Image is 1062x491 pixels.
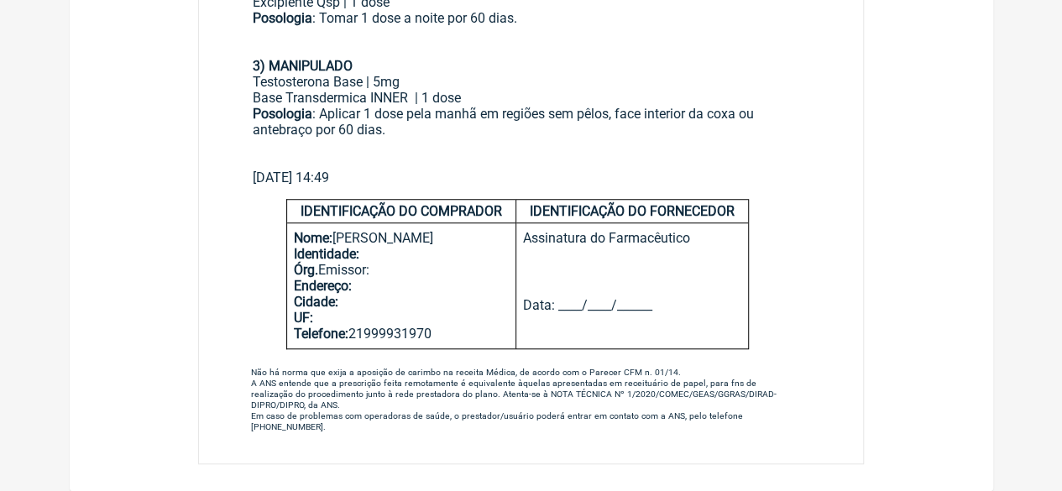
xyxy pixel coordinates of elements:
[253,74,810,90] div: Testosterona Base | 5mg
[294,310,313,326] b: UF:
[253,90,810,106] div: Base Transdermica INNER | 1 dose
[294,230,332,246] b: Nome:
[294,326,348,342] b: Telefone:
[294,262,318,278] b: Órg.
[294,294,338,310] b: Cidade:
[294,278,352,294] b: Endereço:
[294,326,509,342] div: 21999931970
[199,358,837,441] p: Não há norma que exija a aposição de carimbo na receita Médica, de acordo com o Parecer CFM n. 01...
[253,58,353,74] strong: 3) MANIPULADO
[516,200,748,223] h4: IDENTIFICAÇÃO DO FORNECEDOR
[523,230,741,297] div: Assinatura do Farmacêutico
[294,230,509,246] div: [PERSON_NAME]
[253,106,312,122] strong: Posologia
[253,10,312,26] strong: Posologia
[253,10,810,58] div: : Tomar 1 dose a noite por 60 dias.
[294,262,509,278] div: Emissor:
[253,106,810,170] div: : Aplicar 1 dose pela manhã em regiões sem pêlos, face interior da coxa ou antebraço por 60 dias.
[253,170,810,185] div: [DATE] 14:49
[523,297,741,313] div: Data: ____/____/______
[294,246,359,262] b: Identidade:
[287,200,515,223] h4: IDENTIFICAÇÃO DO COMPRADOR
